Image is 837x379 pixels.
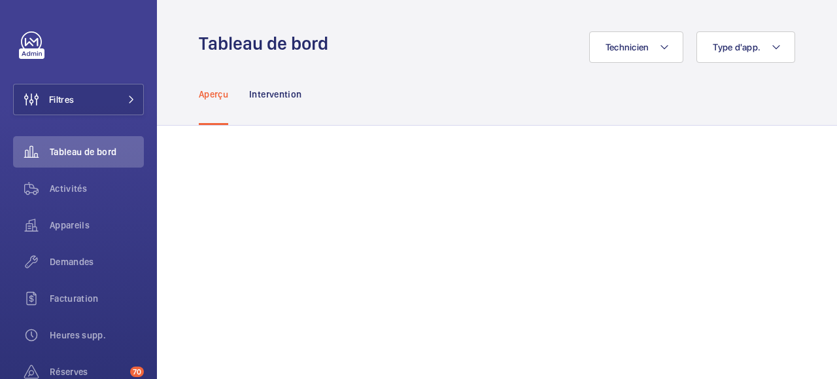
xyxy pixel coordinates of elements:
[13,84,144,115] button: Filtres
[249,88,301,101] p: Intervention
[199,88,228,101] p: Aperçu
[696,31,795,63] button: Type d'app.
[50,292,144,305] span: Facturation
[606,42,649,52] span: Technicien
[199,31,336,56] h1: Tableau de bord
[50,329,144,342] span: Heures supp.
[50,219,144,232] span: Appareils
[49,93,74,106] span: Filtres
[50,145,144,158] span: Tableau de bord
[589,31,684,63] button: Technicien
[713,42,760,52] span: Type d'app.
[50,182,144,195] span: Activités
[50,255,144,268] span: Demandes
[130,367,144,377] span: 70
[50,365,125,378] span: Réserves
